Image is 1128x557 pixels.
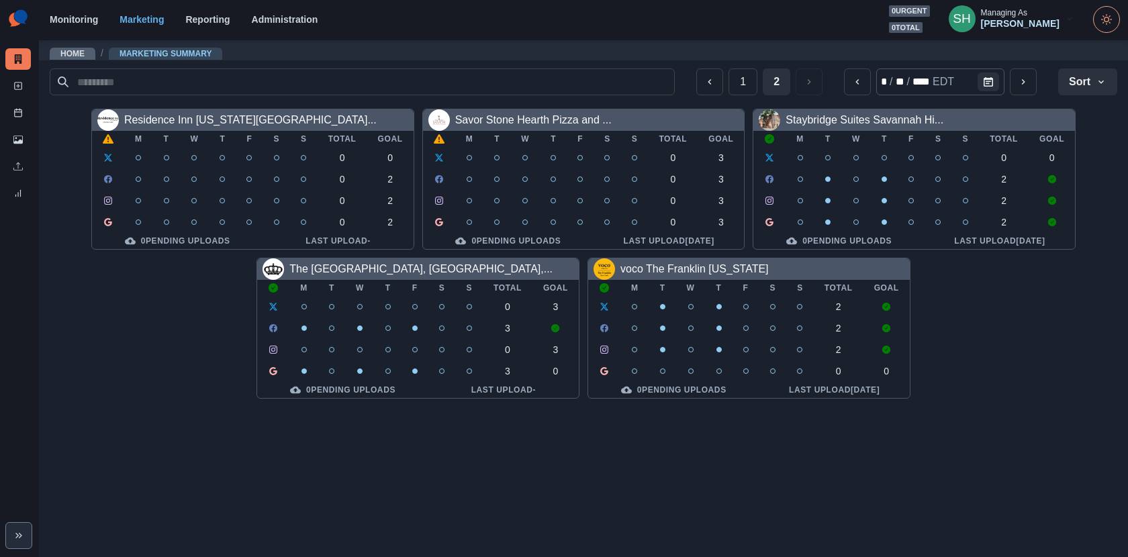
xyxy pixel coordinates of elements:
a: Monitoring [50,14,98,25]
div: 0 [659,217,687,227]
div: 2 [990,174,1018,185]
a: Residence Inn [US_STATE][GEOGRAPHIC_DATA]... [124,114,377,125]
th: Goal [532,280,579,296]
div: Last Upload [DATE] [770,385,899,395]
th: M [124,131,153,147]
th: M [786,131,814,147]
th: M [455,131,484,147]
div: 0 [825,366,853,376]
div: time zone [931,74,955,90]
th: F [236,131,263,147]
th: S [621,131,649,147]
div: 0 [328,217,357,227]
button: Previous [696,68,723,95]
div: 2 [990,217,1018,227]
div: 0 [328,174,357,185]
th: S [290,131,318,147]
div: [PERSON_NAME] [981,18,1060,30]
img: 297528730406723 [97,109,119,131]
span: 0 total [889,22,923,34]
button: next [1010,68,1037,95]
div: 3 [708,195,733,206]
th: Total [814,280,863,296]
th: M [289,280,318,296]
div: 0 [378,152,403,163]
th: Total [483,280,532,296]
div: Managing As [981,8,1027,17]
a: Uploads [5,156,31,177]
div: 0 [990,152,1018,163]
a: Post Schedule [5,102,31,123]
th: Goal [1029,131,1075,147]
a: Review Summary [5,183,31,204]
div: 0 [543,366,568,376]
div: 2 [825,301,853,312]
a: Reporting [185,14,230,25]
th: T [871,131,898,147]
th: T [153,131,180,147]
a: Savor Stone Hearth Pizza and ... [455,114,612,125]
th: T [375,280,402,296]
button: Calendar [978,72,999,91]
div: 2 [990,195,1018,206]
th: W [841,131,871,147]
img: 113527903850890 [594,258,615,280]
th: T [318,280,345,296]
div: 3 [493,366,522,376]
div: 3 [708,174,733,185]
th: S [952,131,980,147]
th: Total [979,131,1029,147]
div: 0 Pending Uploads [268,385,418,395]
th: S [759,280,787,296]
th: S [455,280,483,296]
div: 0 [1039,152,1064,163]
a: The [GEOGRAPHIC_DATA], [GEOGRAPHIC_DATA],... [289,263,553,274]
div: Last Upload - [439,385,568,395]
div: 2 [378,217,403,227]
div: 2 [378,174,403,185]
th: T [209,131,236,147]
div: / [888,74,894,90]
th: T [706,280,733,296]
th: W [510,131,540,147]
div: 2 [825,344,853,355]
button: Page 2 [763,68,790,95]
div: Date [880,74,955,90]
a: voco The Franklin [US_STATE] [620,263,769,274]
th: F [402,280,428,296]
div: 0 [659,195,687,206]
div: 0 [493,301,522,312]
span: 0 urgent [889,5,930,17]
div: 0 [659,174,687,185]
div: 3 [708,152,733,163]
button: Next Media [796,68,822,95]
button: Managing As[PERSON_NAME] [938,5,1085,32]
div: 2 [825,323,853,334]
th: F [733,280,759,296]
div: Last Upload [DATE] [604,236,733,246]
a: Staybridge Suites Savannah Hi... [786,114,943,125]
div: 2 [378,195,403,206]
div: / [906,74,911,90]
button: Expand [5,522,32,549]
th: T [483,131,510,147]
a: Administration [252,14,318,25]
nav: breadcrumb [50,46,222,60]
a: Home [60,49,85,58]
div: 0 [659,152,687,163]
th: W [180,131,209,147]
th: Goal [698,131,744,147]
img: 108126488529299 [428,109,450,131]
div: month [880,74,888,90]
img: 111704882199550 [759,109,780,131]
th: T [649,280,676,296]
a: Marketing Summary [5,48,31,70]
div: 0 Pending Uploads [434,236,583,246]
div: 0 [328,195,357,206]
th: S [594,131,621,147]
div: 0 Pending Uploads [599,385,749,395]
th: Goal [367,131,414,147]
button: previous [844,68,871,95]
span: / [101,46,103,60]
button: Page 1 [728,68,757,95]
